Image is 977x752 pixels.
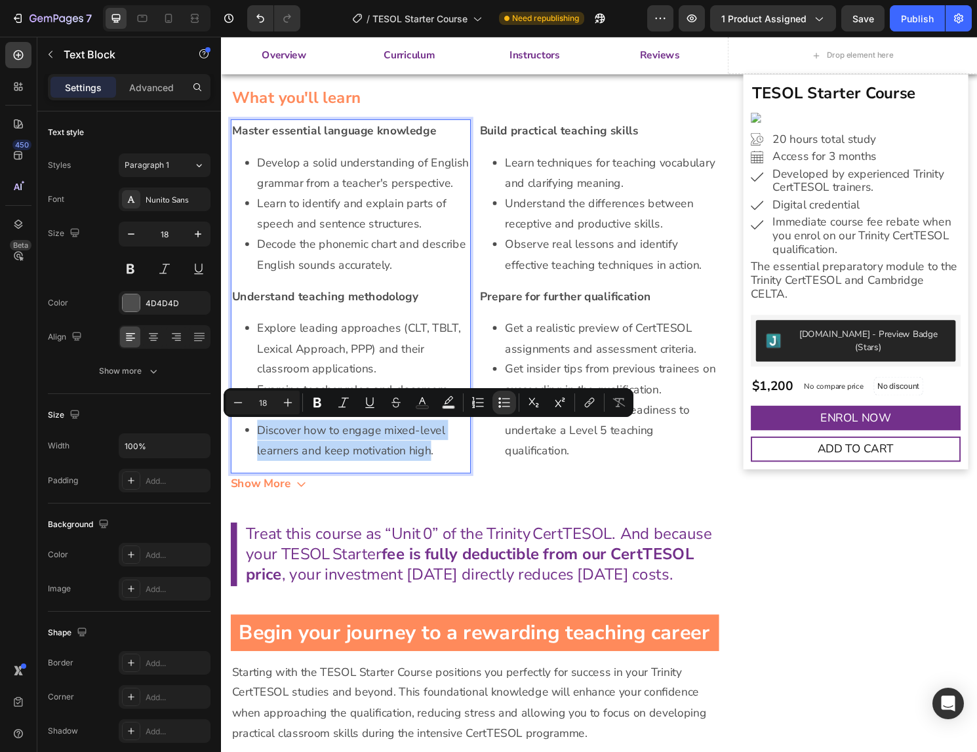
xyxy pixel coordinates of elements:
div: Undo/Redo [247,5,300,31]
p: Advanced [129,81,174,94]
img: Digital credential [551,169,564,182]
p: Text Block [64,47,175,62]
span: Access for 3 months [574,118,682,132]
div: ENROL NOW [623,389,696,405]
div: Add... [146,584,207,595]
div: Color [48,297,68,309]
div: Add... [146,726,207,738]
p: No discount [683,358,727,370]
span: Developed by experienced Trinity CertTESOL trainers. [574,136,769,165]
img: Judgeme.png [567,309,582,325]
div: Add... [146,658,207,669]
div: Shape [48,624,90,642]
button: Publish [890,5,945,31]
button: 7 [5,5,98,31]
div: Shadow [48,725,78,737]
button: <p>Show More</p> [10,454,89,475]
strong: Prepare for further qualification [269,262,447,278]
img: %7B%7B%20product.media[4]%20%7C%20image_url:%20width:%201464,%20height:%20432%20%7D%7D [551,79,769,90]
span: Immediate course fee rebate when you enrol on our Trinity CertTESOL qualification. [574,186,769,229]
p: No compare price [607,360,668,368]
div: Add... [146,475,207,487]
div: Size [48,225,83,243]
div: Show more [99,365,160,378]
div: Beta [10,240,31,250]
strong: Build practical teaching skills [269,90,434,106]
h2: Treat this course as “Unit 0” of the Trinity CertTESOL. And because your TESOL Starter , your inv... [24,505,518,572]
div: Add... [146,692,207,703]
strong: from our CertTESOL [335,527,492,549]
span: 1 product assigned [721,12,807,26]
div: Add... [146,549,207,561]
div: Size [48,406,83,424]
div: Publish [901,12,934,26]
strong: fee is fully deductible [167,527,331,549]
input: Auto [119,434,210,458]
span: Paragraph 1 [125,159,169,171]
span: / [367,12,370,26]
button: Save [841,5,885,31]
div: Text style [48,127,84,138]
div: Background [48,516,111,534]
button: 1 product assigned [710,5,836,31]
p: Starting with the TESOL Starter Course positions you perfectly for success in your Trinity CertTE... [11,650,517,736]
div: 4D4D4D [146,298,207,309]
div: Color [48,549,68,561]
li: Get insider tips from previous trainees on succeeding in the qualification. [295,335,516,378]
li: Observe real lessons and identify effective teaching techniques in action. [295,205,516,248]
strong: price [26,549,63,571]
iframe: Design area [221,37,977,752]
div: Font [48,193,64,205]
button: Judge.me - Preview Badge (Stars) [556,295,764,338]
div: Corner [48,691,74,703]
span: 20 hours total study [574,100,681,115]
div: Align [48,328,85,346]
button: Show more [48,359,210,383]
div: Styles [48,159,71,171]
div: 450 [12,140,31,150]
button: ENROL NOW [551,384,769,410]
div: Image [48,583,71,595]
div: [DOMAIN_NAME] - Preview Badge (Stars) [593,303,753,330]
li: Understand the differences between receptive and productive skills. [295,163,516,205]
div: Open Intercom Messenger [932,688,964,719]
span: Digital credential [574,168,664,183]
span: TESOL Starter Course [372,12,468,26]
li: Get a realistic preview of CertTESOL assignments and assessment criteria. [295,292,516,335]
span: The essential preparatory module to the Trinity CertTESOL and Cambridge CELTA. [551,233,769,275]
h2: TESOL Starter Course [551,47,769,71]
div: Nunito Sans [146,194,207,206]
p: Show More [10,454,72,475]
button: Paragraph 1 [119,153,210,177]
div: $1,200 [551,354,596,374]
button: ADD TO CART [551,416,769,442]
li: Learn techniques for teaching vocabulary and clarifying meaning. [295,121,516,163]
div: Width [48,440,70,452]
span: Save [852,13,874,24]
li: Gain confidence in your readiness to undertake a Level 5 teaching qualification. [295,378,516,441]
div: Border [48,657,73,669]
p: Settings [65,81,102,94]
p: 7 [86,10,92,26]
h2: Begin your journey to a rewarding teaching career [17,605,511,635]
div: Padding [48,475,78,486]
div: ADD TO CART [620,422,700,437]
div: Editor contextual toolbar [224,388,633,417]
span: Need republishing [512,12,579,24]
